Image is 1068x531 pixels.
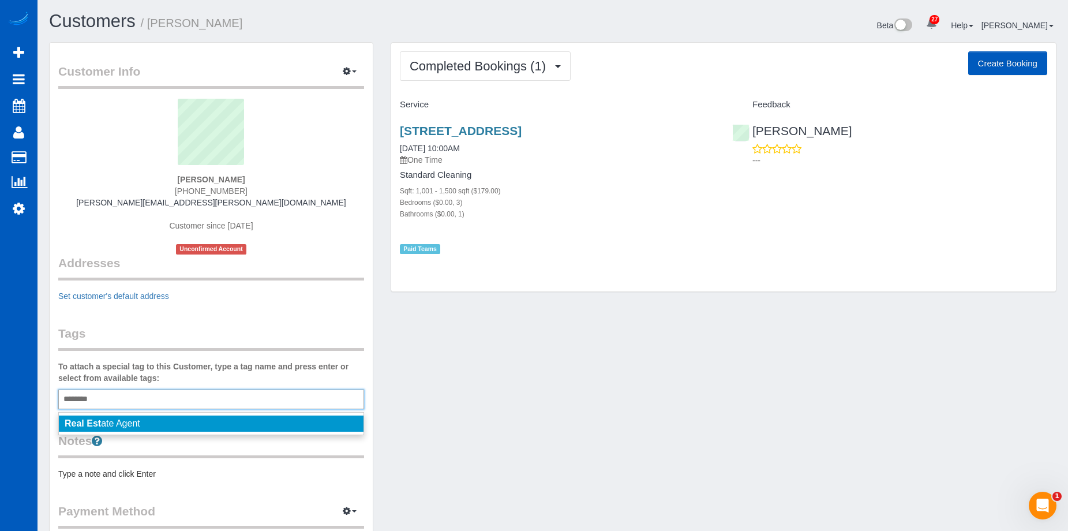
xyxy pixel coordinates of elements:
span: Completed Bookings (1) [410,59,552,73]
a: [PERSON_NAME][EMAIL_ADDRESS][PERSON_NAME][DOMAIN_NAME] [76,198,346,207]
a: Help [951,21,973,30]
h4: Standard Cleaning [400,170,715,180]
small: Sqft: 1,001 - 1,500 sqft ($179.00) [400,187,501,195]
iframe: Intercom live chat [1029,492,1056,519]
strong: [PERSON_NAME] [177,175,245,184]
h4: Feedback [732,100,1047,110]
button: Create Booking [968,51,1047,76]
p: One Time [400,154,715,166]
img: Automaid Logo [7,12,30,28]
a: [DATE] 10:00AM [400,144,460,153]
small: Bathrooms ($0.00, 1) [400,210,464,218]
p: --- [752,155,1047,166]
a: Customers [49,11,136,31]
button: Completed Bookings (1) [400,51,571,81]
a: Set customer's default address [58,291,169,301]
span: ate Agent [65,418,140,428]
a: [PERSON_NAME] [732,124,852,137]
span: [PHONE_NUMBER] [175,186,248,196]
span: Paid Teams [400,244,440,254]
legend: Payment Method [58,503,364,529]
small: / [PERSON_NAME] [141,17,243,29]
a: Beta [877,21,913,30]
legend: Customer Info [58,63,364,89]
span: Customer since [DATE] [169,221,253,230]
legend: Tags [58,325,364,351]
a: [PERSON_NAME] [981,21,1054,30]
em: Real Est [65,418,101,428]
span: Unconfirmed Account [176,244,246,254]
legend: Notes [58,432,364,458]
h4: Service [400,100,715,110]
span: 1 [1052,492,1062,501]
label: To attach a special tag to this Customer, type a tag name and press enter or select from availabl... [58,361,364,384]
a: 27 [920,12,943,37]
small: Bedrooms ($0.00, 3) [400,199,462,207]
pre: Type a note and click Enter [58,468,364,480]
a: [STREET_ADDRESS] [400,124,522,137]
span: 27 [930,15,939,24]
img: New interface [893,18,912,33]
